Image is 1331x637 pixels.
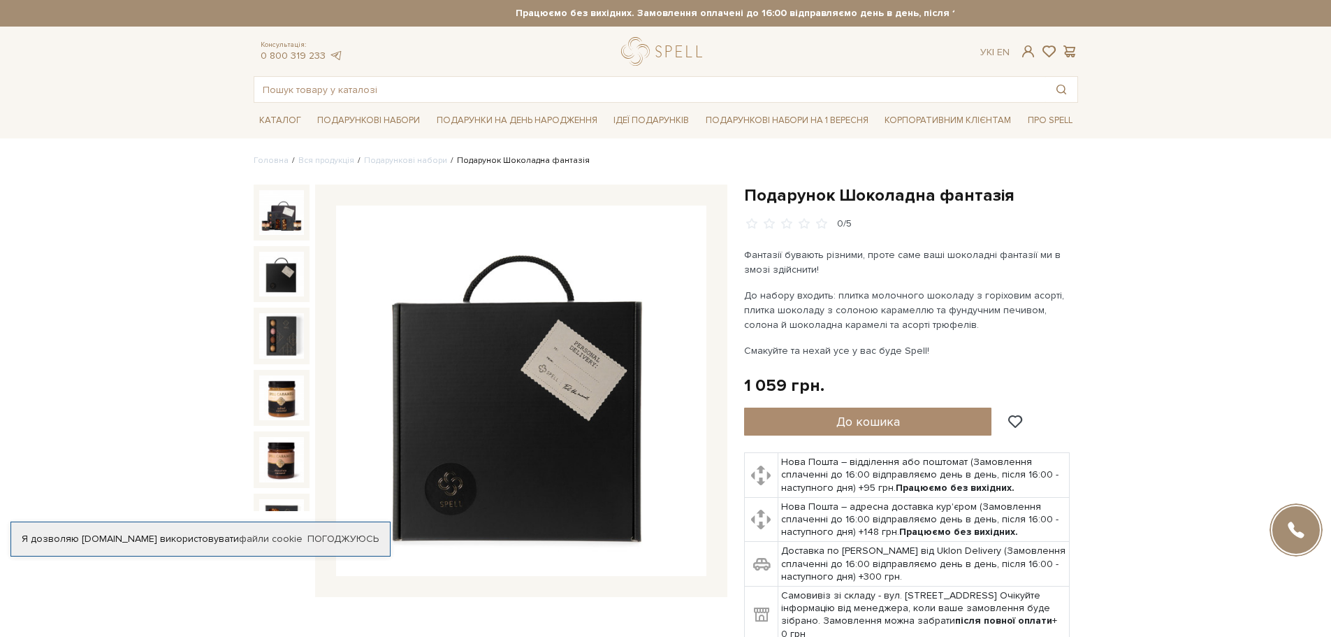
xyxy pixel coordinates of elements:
span: Ідеї подарунків [608,110,694,131]
td: Доставка по [PERSON_NAME] від Uklon Delivery (Замовлення сплаченні до 16:00 відправляємо день в д... [778,542,1070,587]
p: Фантазії бувають різними, проте саме ваші шоколадні фантазії ми в змозі здійснити! [744,248,1072,277]
img: Подарунок Шоколадна фантазія [259,313,304,358]
a: telegram [329,50,343,62]
img: Подарунок Шоколадна фантазія [259,499,304,544]
div: 0/5 [837,217,852,231]
input: Пошук товару у каталозі [254,77,1045,102]
div: 1 059 грн. [744,375,824,396]
li: Подарунок Шоколадна фантазія [447,155,590,167]
button: До кошика [744,408,992,436]
span: Каталог [254,110,307,131]
span: Подарунки на День народження [431,110,603,131]
img: Подарунок Шоколадна фантазія [259,437,304,482]
span: Про Spell [1022,110,1078,131]
a: Погоджуюсь [307,533,379,545]
td: Нова Пошта – адресна доставка кур'єром (Замовлення сплаченні до 16:00 відправляємо день в день, п... [778,497,1070,542]
a: logo [621,37,708,66]
span: До кошика [836,414,900,429]
h1: Подарунок Шоколадна фантазія [744,185,1078,206]
img: Подарунок Шоколадна фантазія [259,190,304,235]
a: En [997,46,1010,58]
strong: Працюємо без вихідних. Замовлення оплачені до 16:00 відправляємо день в день, після 16:00 - насту... [377,7,1202,20]
div: Ук [980,46,1010,59]
img: Подарунок Шоколадна фантазія [336,206,706,576]
span: Подарункові набори [312,110,426,131]
b: після повної оплати [955,615,1052,627]
a: Корпоративним клієнтам [879,108,1017,132]
a: Вся продукція [298,155,354,166]
a: Подарункові набори [364,155,447,166]
td: Нова Пошта – відділення або поштомат (Замовлення сплаченні до 16:00 відправляємо день в день, піс... [778,453,1070,498]
img: Подарунок Шоколадна фантазія [259,252,304,296]
img: Подарунок Шоколадна фантазія [259,375,304,420]
a: Подарункові набори на 1 Вересня [700,108,874,132]
a: Головна [254,155,289,166]
p: До набору входить: плитка молочного шоколаду з горіховим асорті, плитка шоколаду з солоною караме... [744,288,1072,332]
span: Консультація: [261,41,343,50]
a: 0 800 319 233 [261,50,326,62]
a: файли cookie [239,533,303,545]
button: Пошук товару у каталозі [1045,77,1077,102]
b: Працюємо без вихідних. [899,526,1018,538]
p: Смакуйте та нехай усе у вас буде Spell! [744,343,1072,358]
div: Я дозволяю [DOMAIN_NAME] використовувати [11,533,390,545]
b: Працюємо без вихідних. [896,482,1014,494]
span: | [992,46,994,58]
